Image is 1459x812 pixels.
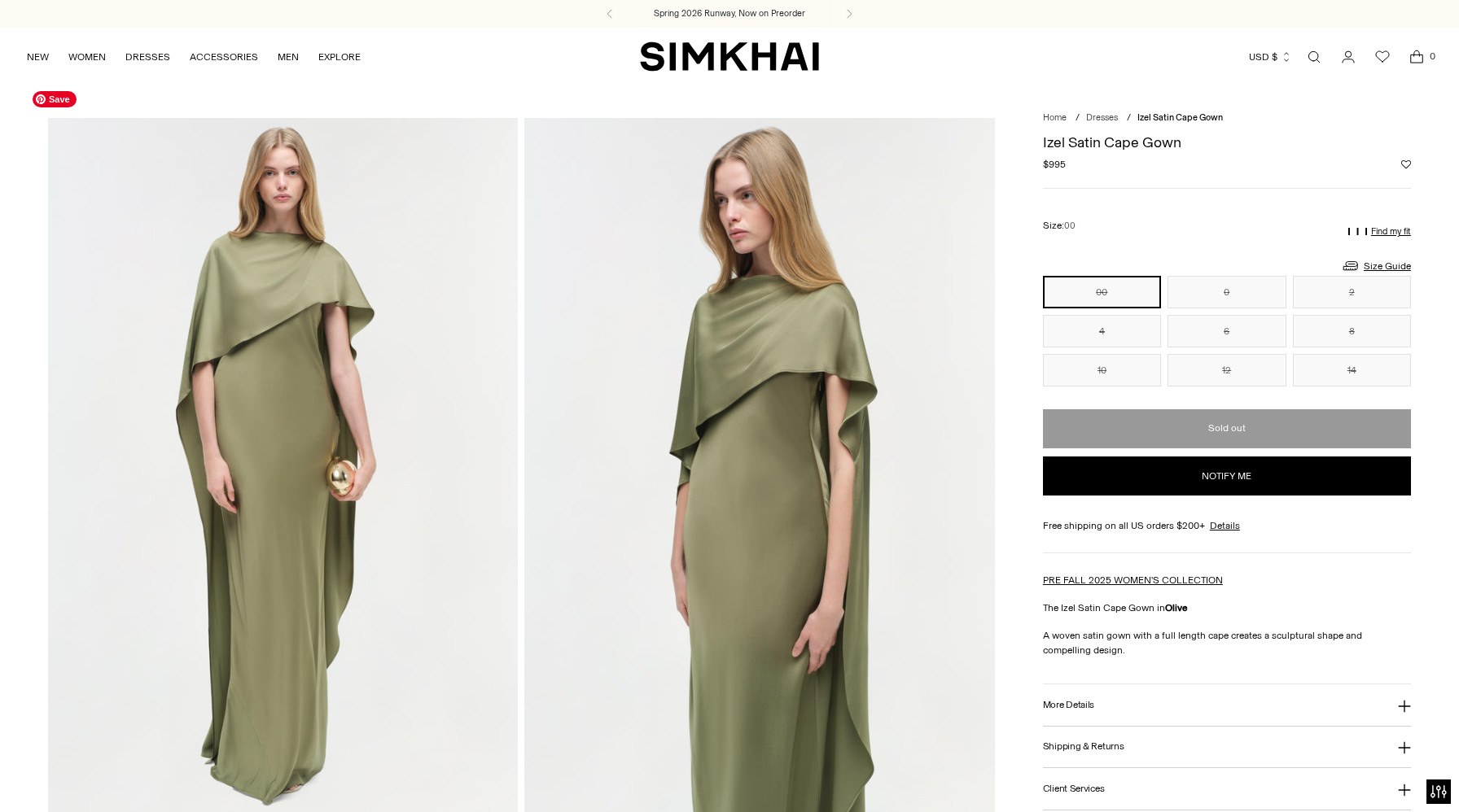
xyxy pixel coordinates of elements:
label: Size: [1043,218,1076,234]
nav: breadcrumbs [1043,111,1411,125]
button: USD $ [1249,39,1292,75]
button: 12 [1168,354,1286,386]
div: Free shipping on all US orders $200+ [1043,518,1411,533]
span: 00 [1064,220,1076,231]
a: Go to the account page [1332,41,1365,73]
iframe: Sign Up via Text for Offers [13,750,164,799]
p: The Izel Satin Cape Gown in [1043,600,1411,615]
p: A woven satin gown with a full length cape creates a sculptural shape and compelling design. [1043,628,1411,657]
a: DRESSES [125,39,170,75]
h3: Shipping & Returns [1043,741,1124,752]
a: WOMEN [68,39,106,75]
button: Shipping & Returns [1043,727,1411,768]
button: Add to Wishlist [1401,159,1411,169]
span: 0 [1425,49,1439,63]
button: 8 [1293,315,1411,347]
button: 00 [1043,276,1161,308]
div: / [1076,111,1080,125]
a: NEW [27,39,49,75]
button: 2 [1293,276,1411,308]
a: Spring 2026 Runway, Now on Preorder [654,7,805,20]
a: PRE FALL 2025 WOMEN'S COLLECTION [1043,574,1223,586]
h3: Client Services [1043,784,1105,794]
a: ACCESSORIES [190,39,258,75]
a: SIMKHAI [640,41,819,72]
button: Notify me [1043,456,1411,495]
h1: Izel Satin Cape Gown [1043,135,1411,150]
span: Izel Satin Cape Gown [1137,112,1223,123]
button: 14 [1293,354,1411,386]
span: Save [33,91,77,107]
div: / [1127,111,1131,125]
a: Open search modal [1298,41,1330,73]
button: More Details [1043,684,1411,726]
button: 0 [1168,276,1286,308]
strong: Olive [1165,602,1188,613]
button: 6 [1168,315,1286,347]
a: Size Guide [1341,255,1411,276]
span: $995 [1043,157,1066,172]
a: Home [1043,112,1067,123]
h3: More Details [1043,700,1094,710]
a: EXPLORE [318,39,361,75]
button: Client Services [1043,768,1411,810]
a: MEN [278,39,299,75]
a: Details [1210,518,1240,533]
button: 4 [1043,315,1161,347]
a: Dresses [1086,112,1118,123]
a: Open cart modal [1400,41,1433,73]
button: 10 [1043,354,1161,386]
a: Wishlist [1366,41,1399,73]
